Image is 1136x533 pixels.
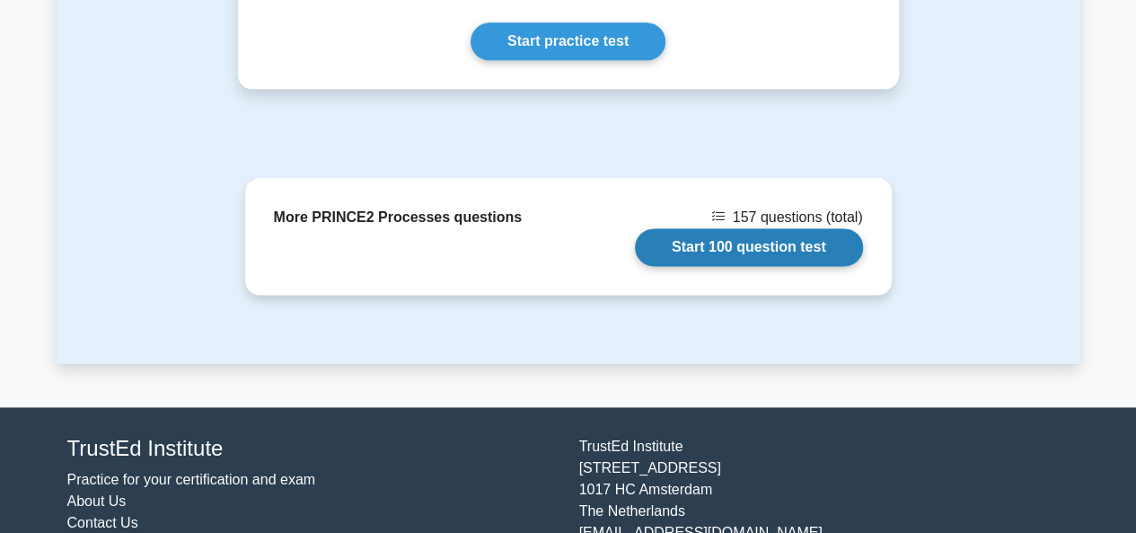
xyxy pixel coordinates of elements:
a: About Us [67,493,127,509]
h4: TrustEd Institute [67,436,558,462]
a: Start 100 question test [635,228,863,266]
a: Contact Us [67,515,138,530]
a: Start practice test [471,22,665,60]
a: Practice for your certification and exam [67,472,316,487]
